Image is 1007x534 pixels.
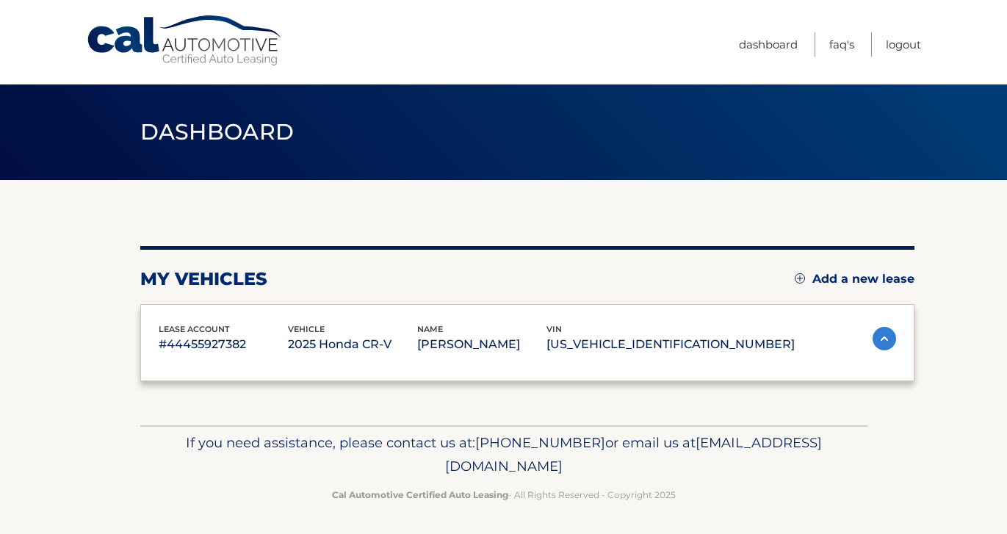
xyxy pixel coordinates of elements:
h2: my vehicles [140,268,267,290]
span: [PHONE_NUMBER] [475,434,605,451]
p: - All Rights Reserved - Copyright 2025 [150,487,858,502]
span: vin [546,324,562,334]
span: name [417,324,443,334]
a: Dashboard [739,32,798,57]
span: lease account [159,324,230,334]
img: add.svg [795,273,805,284]
span: [EMAIL_ADDRESS][DOMAIN_NAME] [445,434,822,475]
p: [US_VEHICLE_IDENTIFICATION_NUMBER] [546,334,795,355]
p: #44455927382 [159,334,288,355]
p: If you need assistance, please contact us at: or email us at [150,431,858,478]
a: Logout [886,32,921,57]
span: vehicle [288,324,325,334]
a: Cal Automotive [86,15,284,67]
p: 2025 Honda CR-V [288,334,417,355]
strong: Cal Automotive Certified Auto Leasing [332,489,508,500]
span: Dashboard [140,118,295,145]
a: FAQ's [829,32,854,57]
a: Add a new lease [795,272,914,286]
p: [PERSON_NAME] [417,334,546,355]
img: accordion-active.svg [873,327,896,350]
